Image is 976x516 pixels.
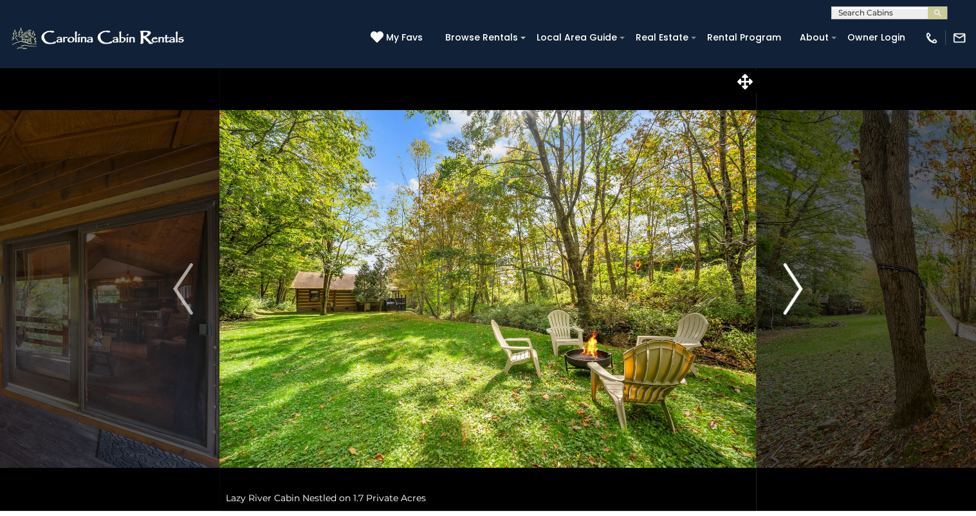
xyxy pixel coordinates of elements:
div: Lazy River Cabin Nestled on 1.7 Private Acres [219,485,756,511]
img: mail-regular-white.png [952,31,966,45]
img: White-1-2.png [10,25,188,51]
button: Next [757,67,830,511]
a: About [793,28,835,48]
span: My Favs [386,31,423,44]
a: My Favs [371,31,426,45]
button: Previous [147,67,220,511]
img: phone-regular-white.png [925,31,939,45]
a: Local Area Guide [530,28,623,48]
img: arrow [173,263,192,315]
a: Browse Rentals [439,28,524,48]
img: arrow [783,263,802,315]
a: Real Estate [629,28,695,48]
a: Owner Login [841,28,912,48]
a: Rental Program [701,28,787,48]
